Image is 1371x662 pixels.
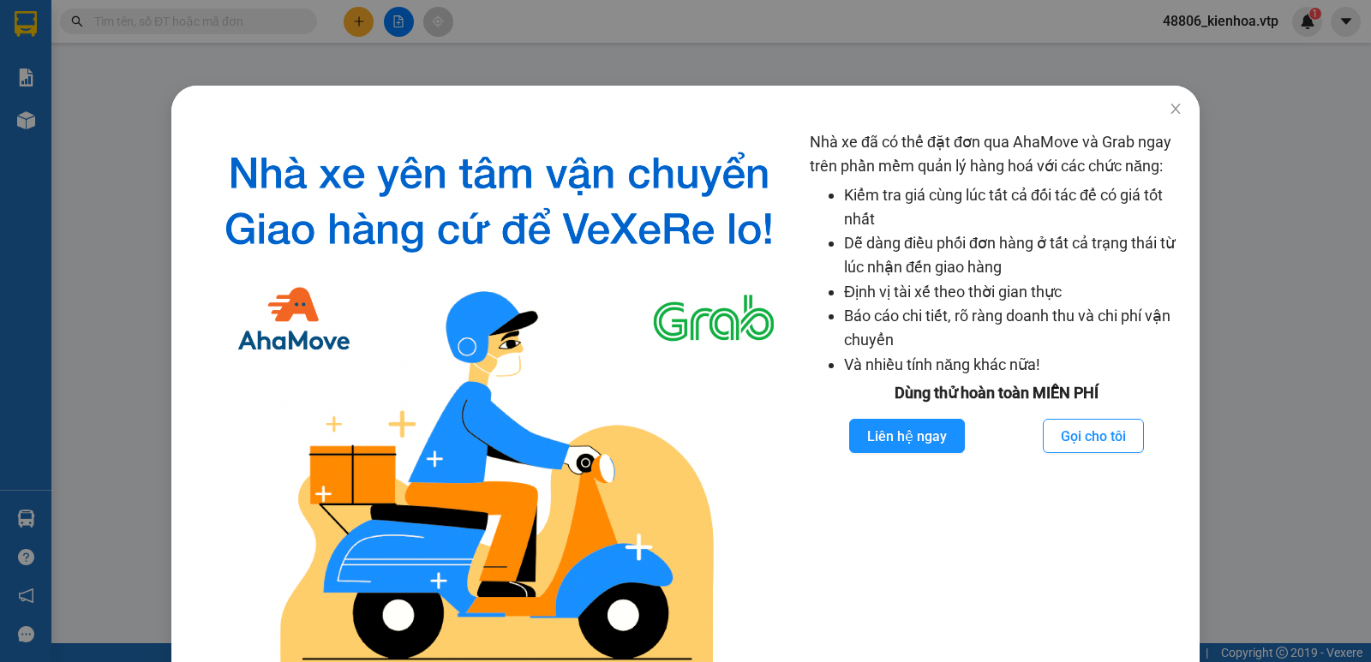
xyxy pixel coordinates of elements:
button: Gọi cho tôi [1043,419,1144,453]
span: Gọi cho tôi [1061,426,1126,447]
button: Liên hệ ngay [849,419,965,453]
span: Liên hệ ngay [867,426,947,447]
span: close [1169,102,1182,116]
li: Báo cáo chi tiết, rõ ràng doanh thu và chi phí vận chuyển [844,304,1182,353]
div: Dùng thử hoàn toàn MIỄN PHÍ [810,381,1182,405]
li: Kiểm tra giá cùng lúc tất cả đối tác để có giá tốt nhất [844,183,1182,232]
button: Close [1152,86,1200,134]
li: Và nhiều tính năng khác nữa! [844,353,1182,377]
li: Định vị tài xế theo thời gian thực [844,280,1182,304]
li: Dễ dàng điều phối đơn hàng ở tất cả trạng thái từ lúc nhận đến giao hàng [844,231,1182,280]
